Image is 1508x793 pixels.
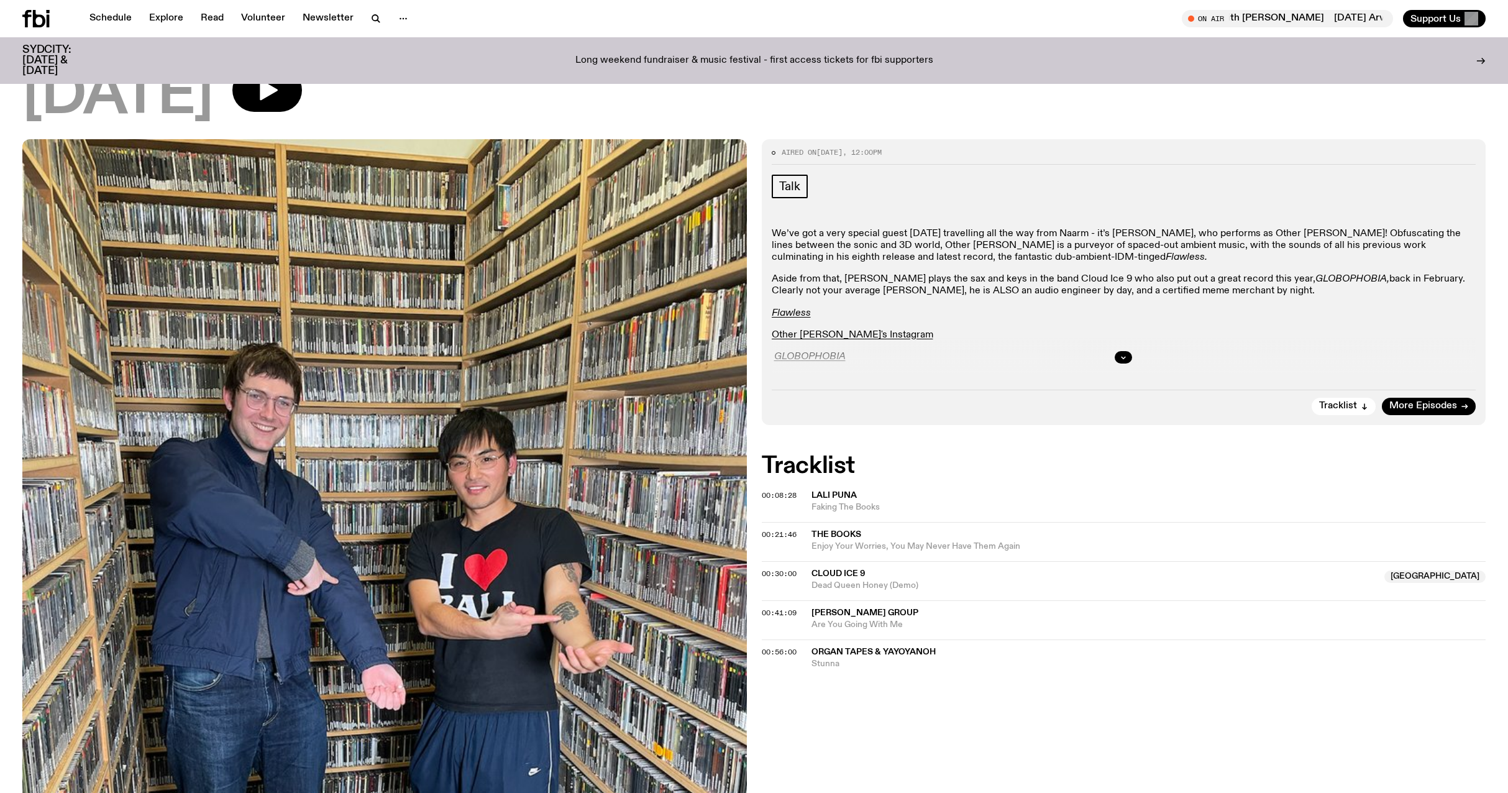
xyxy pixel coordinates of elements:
span: Aired on [782,147,816,157]
p: Long weekend fundraiser & music festival - first access tickets for fbi supporters [575,55,933,66]
span: Tracklist [1319,401,1357,411]
span: Support Us [1410,13,1461,24]
p: We’ve got a very special guest [DATE] travelling all the way from Naarm - it’s [PERSON_NAME], who... [772,228,1476,264]
span: Lali Puna [811,491,857,500]
a: Schedule [82,10,139,27]
span: , 12:00pm [843,147,882,157]
a: Explore [142,10,191,27]
button: 00:08:28 [762,492,797,499]
button: Support Us [1403,10,1486,27]
button: 00:30:00 [762,571,797,577]
a: Talk [772,175,808,198]
span: 00:41:09 [762,608,797,618]
span: Talk [779,180,800,193]
em: Flawless. [1166,252,1207,262]
span: 00:08:28 [762,490,797,500]
span: [DATE] [22,68,212,124]
span: More Episodes [1389,401,1457,411]
a: More Episodes [1382,398,1476,415]
span: Dead Queen Honey (Demo) [811,580,1378,592]
span: Are You Going With Me [811,619,1486,631]
button: Tracklist [1312,398,1376,415]
span: 00:56:00 [762,647,797,657]
a: Other [PERSON_NAME]'s Instagram [772,330,933,340]
a: Read [193,10,231,27]
p: Aside from that, [PERSON_NAME] plays the sax and keys in the band Cloud Ice 9 who also put out a ... [772,273,1476,297]
span: Enjoy Your Worries, You May Never Have Them Again [811,541,1486,552]
span: Organ Tapes & yayoyanoh [811,648,936,656]
span: 00:30:00 [762,569,797,579]
em: GLOBOPHOBIA, [1315,274,1389,284]
h3: SYDCITY: [DATE] & [DATE] [22,45,102,76]
button: 00:21:46 [762,531,797,538]
span: The Books [811,530,861,539]
span: Cloud Ice 9 [811,569,866,578]
button: 00:41:09 [762,610,797,617]
span: [DATE] [816,147,843,157]
a: Flawless [772,308,811,318]
span: Faking The Books [811,502,1486,513]
span: [GEOGRAPHIC_DATA] [1384,571,1486,583]
a: Volunteer [234,10,293,27]
button: On Air[DATE] Arvos - With [PERSON_NAME][DATE] Arvos - With [PERSON_NAME] [1182,10,1393,27]
a: Newsletter [295,10,361,27]
span: 00:21:46 [762,529,797,539]
span: Stunna [811,658,1486,670]
button: 00:56:00 [762,649,797,656]
h2: Tracklist [762,455,1486,477]
span: [PERSON_NAME] Group [811,608,918,617]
